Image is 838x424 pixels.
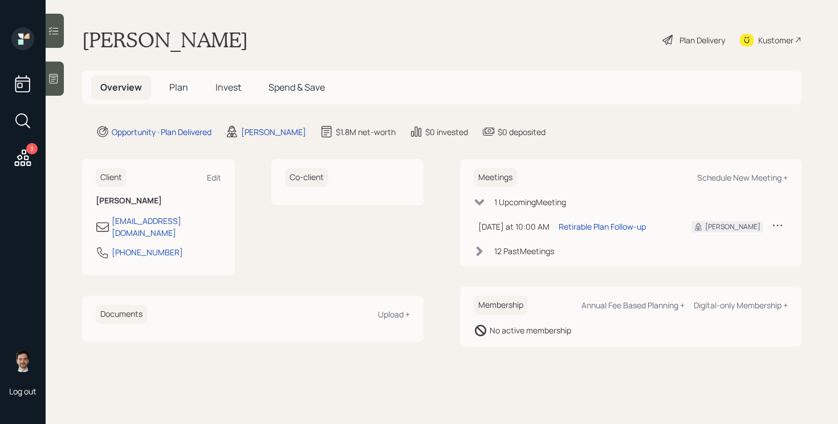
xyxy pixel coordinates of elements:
[112,126,211,138] div: Opportunity · Plan Delivered
[112,246,183,258] div: [PHONE_NUMBER]
[494,245,554,257] div: 12 Past Meeting s
[559,221,646,233] div: Retirable Plan Follow-up
[96,305,147,324] h6: Documents
[498,126,546,138] div: $0 deposited
[285,168,328,187] h6: Co-client
[581,300,685,311] div: Annual Fee Based Planning +
[680,34,725,46] div: Plan Delivery
[96,168,127,187] h6: Client
[215,81,241,93] span: Invest
[474,168,517,187] h6: Meetings
[490,324,571,336] div: No active membership
[241,126,306,138] div: [PERSON_NAME]
[96,196,221,206] h6: [PERSON_NAME]
[9,386,36,397] div: Log out
[694,300,788,311] div: Digital-only Membership +
[474,296,528,315] h6: Membership
[697,172,788,183] div: Schedule New Meeting +
[169,81,188,93] span: Plan
[425,126,468,138] div: $0 invested
[758,34,794,46] div: Kustomer
[100,81,142,93] span: Overview
[336,126,396,138] div: $1.8M net-worth
[82,27,248,52] h1: [PERSON_NAME]
[112,215,221,239] div: [EMAIL_ADDRESS][DOMAIN_NAME]
[207,172,221,183] div: Edit
[478,221,550,233] div: [DATE] at 10:00 AM
[705,222,760,232] div: [PERSON_NAME]
[494,196,566,208] div: 1 Upcoming Meeting
[378,309,410,320] div: Upload +
[11,349,34,372] img: jonah-coleman-headshot.png
[26,143,38,154] div: 3
[269,81,325,93] span: Spend & Save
